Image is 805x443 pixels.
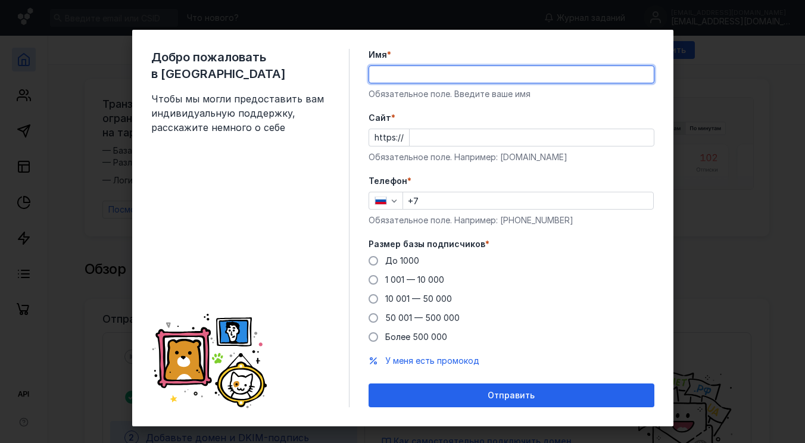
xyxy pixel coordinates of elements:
button: У меня есть промокод [385,355,479,367]
span: Размер базы подписчиков [369,238,485,250]
span: Телефон [369,175,407,187]
span: Имя [369,49,387,61]
span: 10 001 — 50 000 [385,294,452,304]
span: 1 001 — 10 000 [385,274,444,285]
span: У меня есть промокод [385,355,479,366]
div: Обязательное поле. Например: [DOMAIN_NAME] [369,151,654,163]
div: Обязательное поле. Введите ваше имя [369,88,654,100]
span: Более 500 000 [385,332,447,342]
button: Отправить [369,383,654,407]
span: Чтобы мы могли предоставить вам индивидуальную поддержку, расскажите немного о себе [151,92,330,135]
span: Отправить [488,391,535,401]
span: 50 001 — 500 000 [385,313,460,323]
div: Обязательное поле. Например: [PHONE_NUMBER] [369,214,654,226]
span: Добро пожаловать в [GEOGRAPHIC_DATA] [151,49,330,82]
span: Cайт [369,112,391,124]
span: До 1000 [385,255,419,266]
